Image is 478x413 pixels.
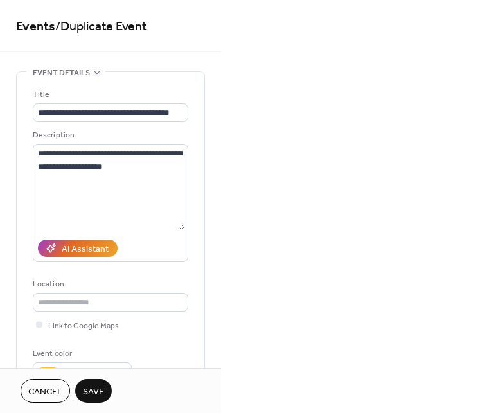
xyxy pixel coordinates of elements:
div: Title [33,88,186,101]
a: Events [16,14,55,39]
button: Cancel [21,379,70,403]
div: Description [33,128,186,142]
span: Cancel [28,385,62,399]
span: / Duplicate Event [55,14,147,39]
div: Location [33,277,186,291]
span: Event details [33,66,90,80]
div: AI Assistant [62,243,109,256]
button: Save [75,379,112,403]
span: #FBCA1BFF [64,366,111,380]
button: AI Assistant [38,240,118,257]
div: Event color [33,347,129,360]
span: Link to Google Maps [48,319,119,333]
span: Save [83,385,104,399]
